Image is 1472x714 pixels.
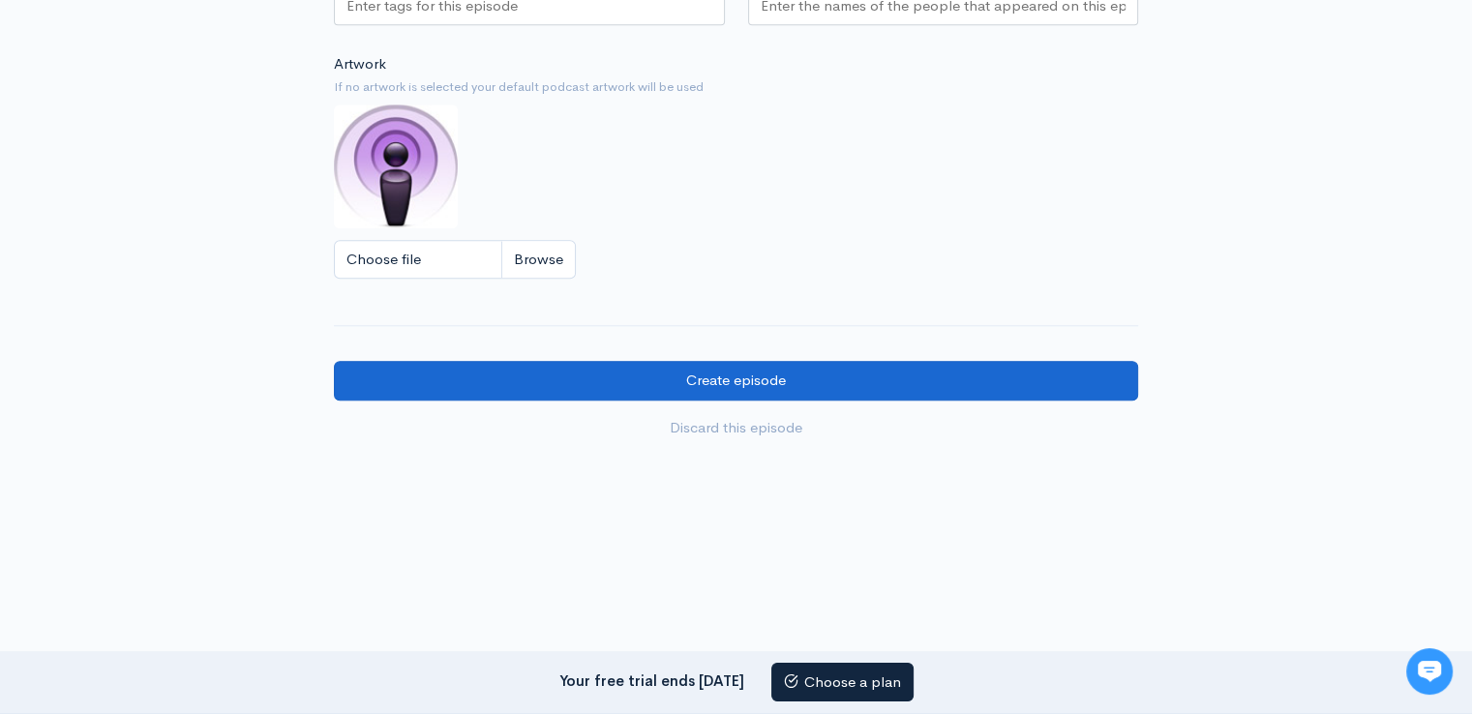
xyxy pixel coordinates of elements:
[334,53,386,75] label: Artwork
[26,332,361,355] p: Find an answer quickly
[334,361,1138,401] input: Create episode
[125,268,232,283] span: New conversation
[334,77,1138,97] small: If no artwork is selected your default podcast artwork will be used
[30,256,357,295] button: New conversation
[559,670,744,689] strong: Your free trial ends [DATE]
[334,408,1138,448] a: Discard this episode
[771,663,914,702] a: Choose a plan
[56,364,345,402] input: Search articles
[29,129,358,222] h2: Just let us know if you need anything and we'll be happy to help! 🙂
[1406,648,1453,695] iframe: gist-messenger-bubble-iframe
[29,94,358,125] h1: Hi 👋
